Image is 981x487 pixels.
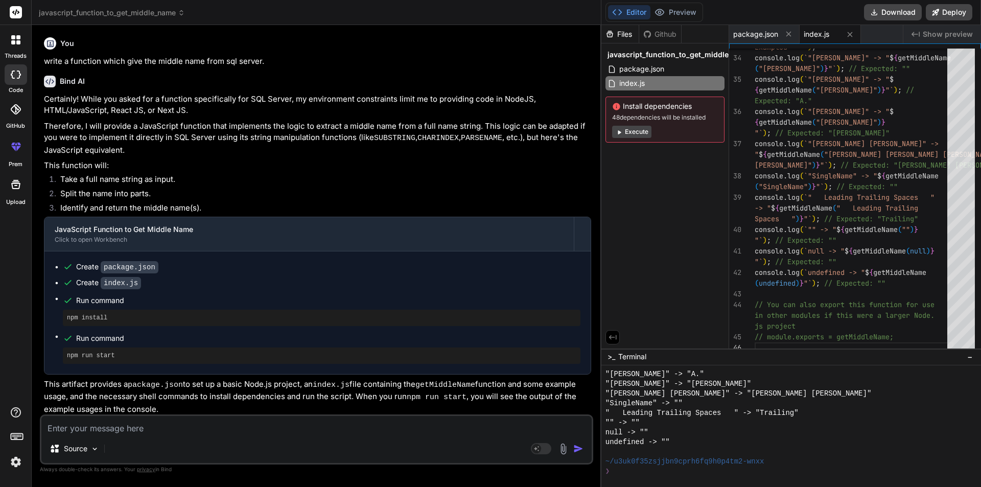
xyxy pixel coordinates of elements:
span: "` [885,85,894,95]
span: console [755,268,783,277]
span: $ [759,150,763,159]
span: `"" -> " [804,225,836,234]
span: "SingleName" -> "" [605,399,683,408]
span: . [783,53,787,62]
span: ; [767,236,771,245]
span: ( [800,193,804,202]
span: >_ [608,352,615,362]
button: − [965,349,975,365]
span: getMiddleName [873,268,926,277]
span: index.js [804,29,829,39]
span: ; [832,160,836,170]
span: . [783,225,787,234]
span: ) [812,279,816,288]
span: ; [816,214,820,223]
span: ( [800,107,804,116]
img: attachment [557,443,569,455]
div: Click to open Workbench [55,236,564,244]
span: ) [926,246,930,256]
span: console [755,75,783,84]
span: { [881,171,885,180]
span: ) [763,236,767,245]
span: . [783,246,787,256]
span: $ [890,75,894,84]
span: { [894,53,898,62]
span: `"[PERSON_NAME]" -> " [804,75,890,84]
p: This function will: [44,160,591,172]
h6: You [60,38,74,49]
div: 44 [729,299,741,310]
span: ( [755,279,759,288]
div: 38 [729,171,741,181]
span: $ [845,246,849,256]
span: } [800,279,804,288]
span: . [783,268,787,277]
span: ) [796,214,800,223]
span: . [783,171,787,180]
span: 48 dependencies will be installed [612,113,718,122]
span: { [775,203,779,213]
h6: Bind AI [60,76,85,86]
span: ) [812,214,816,223]
span: javascript_function_to_get_middle_name [39,8,185,18]
code: PARSENAME [461,134,502,143]
span: "` [820,160,828,170]
span: `" Leading Trailing Spaces " [804,193,935,202]
span: getMiddleName [845,225,898,234]
span: ( [812,85,816,95]
span: Install dependencies [612,101,718,111]
span: console [755,171,783,180]
div: 39 [729,192,741,203]
span: log [787,268,800,277]
span: package.json [618,63,665,75]
div: JavaScript Function to Get Middle Name [55,224,564,235]
span: ) [808,182,812,191]
span: − [967,352,973,362]
span: log [787,193,800,202]
span: ( [800,139,804,148]
span: ) [910,225,914,234]
span: ) [824,182,828,191]
span: ) [877,118,881,127]
span: null -> "" [605,428,648,437]
span: "` [804,279,812,288]
span: Spaces " [755,214,796,223]
pre: npm install [67,314,576,322]
span: "[PERSON_NAME] [PERSON_NAME]" -> "[PERSON_NAME] [PERSON_NAME]" [605,389,872,399]
span: getMiddleName [767,150,820,159]
span: $ [890,107,894,116]
span: "` [804,214,812,223]
span: } [930,246,935,256]
div: Create [76,262,158,272]
li: Identify and return the middle name(s). [52,202,591,217]
span: in other modules if this were a larger Node. [755,311,935,320]
span: $ [890,53,894,62]
span: "` [816,182,824,191]
span: getMiddleName [885,171,939,180]
span: ; [828,182,832,191]
span: "[PERSON_NAME]" [816,118,877,127]
button: Deploy [926,4,972,20]
span: undefined [759,279,796,288]
span: " Leading Trailing Spaces " -> "Trailing" [605,408,799,418]
span: ) [828,160,832,170]
span: ~/u3uk0f35zsjjbn9cprh6fq9h0p4tm2-wnxx [605,457,764,467]
span: Expected: "A." [755,96,812,105]
span: } [881,85,885,95]
span: ( [755,182,759,191]
span: getMiddleName [759,85,812,95]
li: Split the name into parts. [52,188,591,202]
span: "` [755,257,763,266]
code: package.json [101,261,158,273]
span: Terminal [618,352,646,362]
span: log [787,246,800,256]
span: ( [800,246,804,256]
span: ) [796,279,800,288]
button: Editor [608,5,650,19]
label: threads [5,52,27,60]
label: prem [9,160,22,169]
span: console [755,225,783,234]
span: "[PERSON_NAME]" -> "[PERSON_NAME]" [605,379,751,389]
span: ( [898,225,902,234]
code: getMiddleName [415,381,475,389]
